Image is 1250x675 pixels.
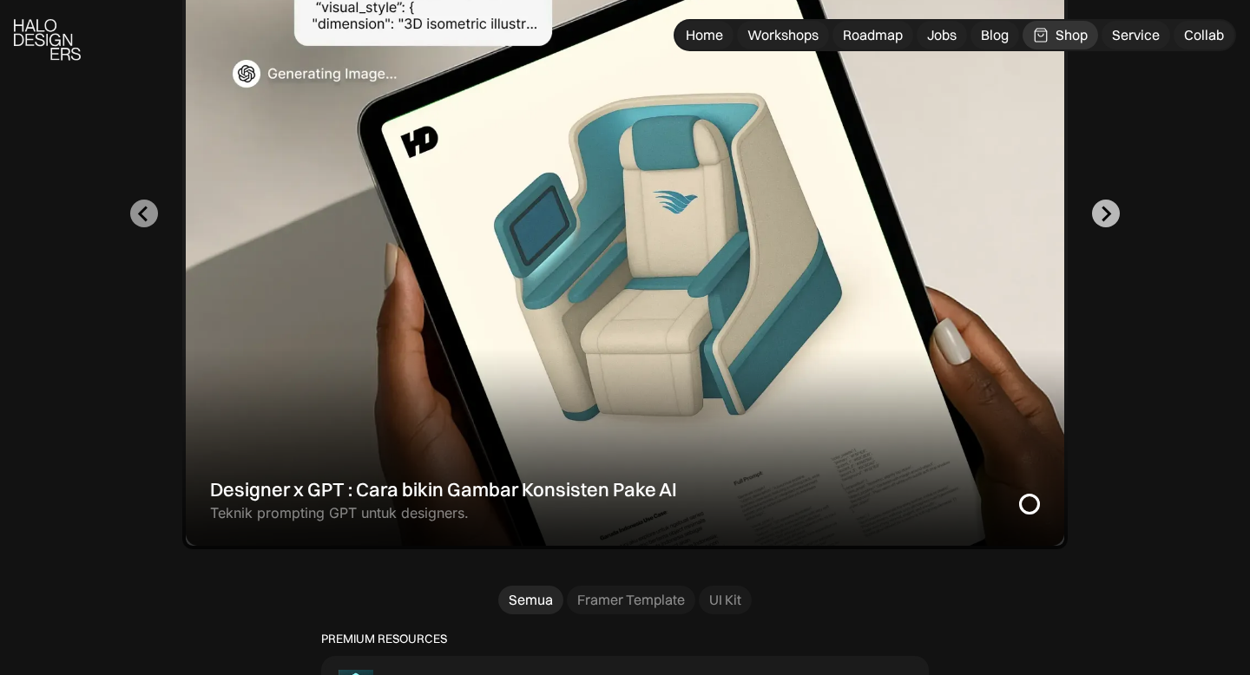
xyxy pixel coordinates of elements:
a: Jobs [917,21,967,49]
a: Service [1102,21,1170,49]
div: Collab [1184,26,1224,44]
div: Workshops [747,26,819,44]
a: Workshops [737,21,829,49]
p: PREMIUM RESOURCES [321,632,929,646]
div: Home [686,26,723,44]
div: Jobs [927,26,957,44]
div: Blog [981,26,1009,44]
a: Home [675,21,734,49]
div: UI Kit [709,591,741,609]
a: Roadmap [832,21,913,49]
a: Collab [1174,21,1234,49]
div: Framer Template [577,591,685,609]
a: Shop [1023,21,1098,49]
div: Roadmap [843,26,903,44]
a: Blog [970,21,1019,49]
div: Semua [509,591,553,609]
button: Next slide [1092,200,1120,227]
div: Shop [1056,26,1088,44]
button: Go to last slide [130,200,158,227]
div: Service [1112,26,1160,44]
